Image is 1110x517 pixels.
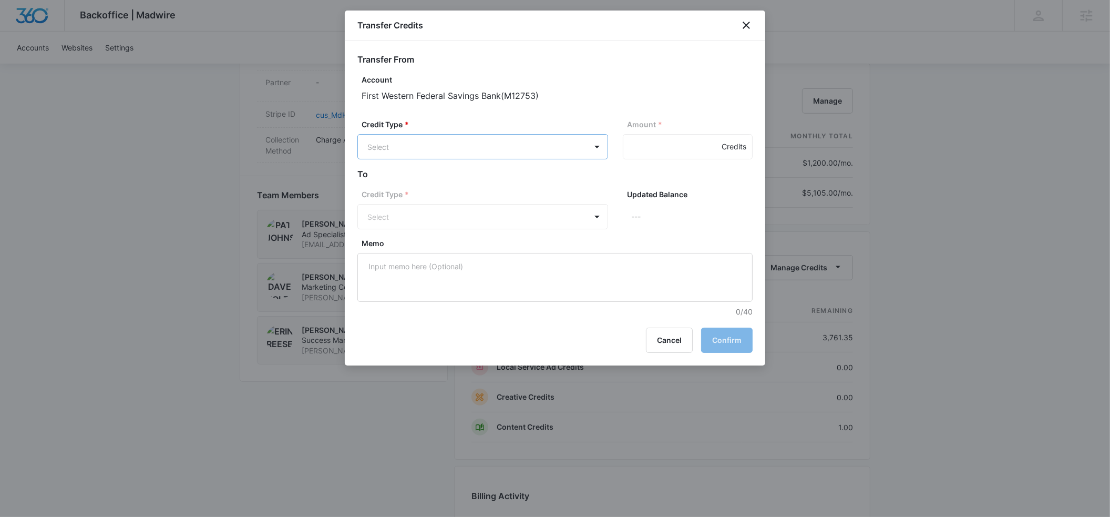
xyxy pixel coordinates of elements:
[627,119,757,130] label: Amount
[740,19,753,32] button: close
[357,19,423,32] h1: Transfer Credits
[362,306,753,317] p: 0/40
[627,189,757,200] label: Updated Balance
[722,134,746,159] div: Credits
[357,168,753,180] h2: To
[362,238,757,249] label: Memo
[362,74,753,85] p: Account
[362,189,612,200] label: Credit Type
[631,204,753,229] p: ---
[362,119,612,130] label: Credit Type
[646,328,693,353] button: Cancel
[362,89,753,102] p: First Western Federal Savings Bank ( M12753 )
[357,53,753,66] h2: Transfer From
[367,141,573,153] div: Select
